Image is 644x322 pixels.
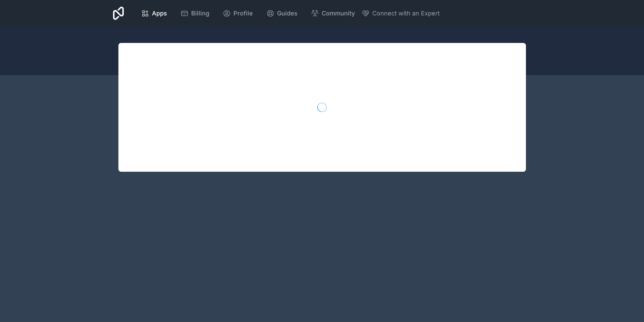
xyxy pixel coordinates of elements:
span: Connect with an Expert [372,9,440,18]
span: Apps [152,9,167,18]
span: Community [322,9,355,18]
span: Profile [233,9,253,18]
a: Community [306,6,360,21]
button: Connect with an Expert [362,9,440,18]
span: Billing [191,9,209,18]
a: Guides [261,6,303,21]
a: Profile [217,6,258,21]
a: Billing [175,6,215,21]
a: Apps [136,6,172,21]
span: Guides [277,9,298,18]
